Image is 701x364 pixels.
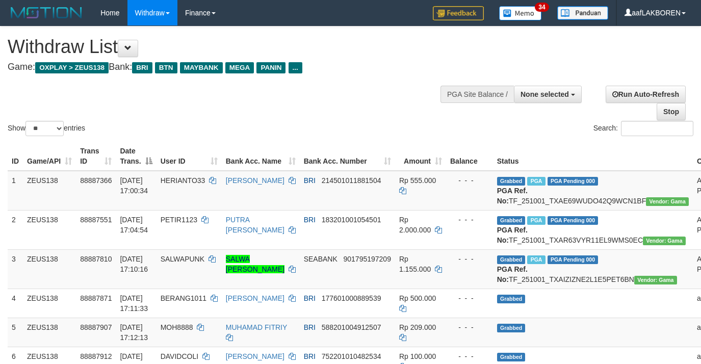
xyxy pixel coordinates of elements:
span: Marked by aafanarl [527,255,545,264]
span: MOH8888 [161,323,193,331]
span: Vendor URL: https://trx31.1velocity.biz [634,276,677,284]
div: - - - [450,254,489,264]
td: TF_251001_TXAR63VYR11EL9WMS0EC [493,210,693,249]
th: Bank Acc. Name: activate to sort column ascending [222,142,300,171]
span: PGA Pending [548,216,599,225]
span: Rp 100.000 [399,352,436,360]
th: ID [8,142,23,171]
a: Stop [657,103,686,120]
span: [DATE] 17:00:34 [120,176,148,195]
span: Rp 500.000 [399,294,436,302]
span: BRI [304,176,316,185]
span: 88887871 [80,294,112,302]
img: MOTION_logo.png [8,5,85,20]
span: [DATE] 17:10:16 [120,255,148,273]
td: 1 [8,171,23,211]
span: OXPLAY > ZEUS138 [35,62,109,73]
span: MAYBANK [180,62,223,73]
span: Grabbed [497,255,526,264]
th: User ID: activate to sort column ascending [157,142,222,171]
img: panduan.png [557,6,608,20]
span: Vendor URL: https://trx31.1velocity.biz [646,197,689,206]
span: PETIR1123 [161,216,197,224]
span: BRI [304,294,316,302]
span: 88887810 [80,255,112,263]
div: - - - [450,351,489,361]
span: Grabbed [497,295,526,303]
a: MUHAMAD FITRIY [226,323,287,331]
a: Run Auto-Refresh [606,86,686,103]
div: PGA Site Balance / [440,86,514,103]
th: Status [493,142,693,171]
b: PGA Ref. No: [497,187,528,205]
div: - - - [450,175,489,186]
a: PUTRA [PERSON_NAME] [226,216,284,234]
span: BRI [304,352,316,360]
span: ... [289,62,302,73]
span: 88887366 [80,176,112,185]
th: Balance [446,142,493,171]
span: 88887907 [80,323,112,331]
div: - - - [450,322,489,332]
td: 3 [8,249,23,289]
td: 4 [8,289,23,318]
span: PGA Pending [548,255,599,264]
span: Rp 555.000 [399,176,436,185]
td: 5 [8,318,23,347]
td: ZEUS138 [23,249,76,289]
span: Marked by aafanarl [527,216,545,225]
td: ZEUS138 [23,289,76,318]
span: Copy 752201010482534 to clipboard [322,352,381,360]
span: MEGA [225,62,254,73]
span: SEABANK [304,255,337,263]
div: - - - [450,293,489,303]
input: Search: [621,121,693,136]
span: None selected [521,90,569,98]
span: Grabbed [497,216,526,225]
span: DAVIDCOLI [161,352,198,360]
td: 2 [8,210,23,249]
span: [DATE] 17:04:54 [120,216,148,234]
h4: Game: Bank: [8,62,457,72]
a: [PERSON_NAME] [226,352,284,360]
span: BTN [155,62,177,73]
th: Bank Acc. Number: activate to sort column ascending [300,142,395,171]
span: Grabbed [497,353,526,361]
span: PGA Pending [548,177,599,186]
div: - - - [450,215,489,225]
h1: Withdraw List [8,37,457,57]
th: Date Trans.: activate to sort column descending [116,142,156,171]
span: Grabbed [497,177,526,186]
td: TF_251001_TXAE69WUDO42Q9WCN1BF [493,171,693,211]
label: Search: [593,121,693,136]
span: Rp 2.000.000 [399,216,431,234]
span: [DATE] 17:12:13 [120,323,148,342]
span: Grabbed [497,324,526,332]
label: Show entries [8,121,85,136]
span: Copy 177601000889539 to clipboard [322,294,381,302]
th: Game/API: activate to sort column ascending [23,142,76,171]
span: Copy 588201004912507 to clipboard [322,323,381,331]
span: 88887551 [80,216,112,224]
span: BRI [132,62,152,73]
td: ZEUS138 [23,210,76,249]
span: [DATE] 17:11:33 [120,294,148,313]
img: Button%20Memo.svg [499,6,542,20]
span: BERANG1011 [161,294,206,302]
a: SALWA [PERSON_NAME] [226,255,284,273]
span: PANIN [256,62,285,73]
span: Copy 183201001054501 to clipboard [322,216,381,224]
button: None selected [514,86,582,103]
a: [PERSON_NAME] [226,294,284,302]
b: PGA Ref. No: [497,265,528,283]
span: BRI [304,323,316,331]
a: [PERSON_NAME] [226,176,284,185]
td: ZEUS138 [23,318,76,347]
span: SALWAPUNK [161,255,204,263]
td: ZEUS138 [23,171,76,211]
span: Vendor URL: https://trx31.1velocity.biz [643,237,686,245]
span: Marked by aafanarl [527,177,545,186]
select: Showentries [25,121,64,136]
span: Copy 901795197209 to clipboard [343,255,391,263]
span: Copy 214501011881504 to clipboard [322,176,381,185]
